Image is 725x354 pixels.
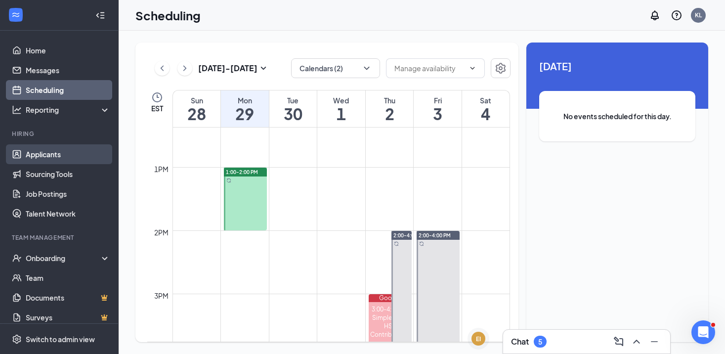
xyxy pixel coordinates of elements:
svg: ChevronDown [362,63,372,73]
svg: Notifications [649,9,661,21]
a: October 4, 2025 [462,90,510,127]
div: 3:00-4:00 PM [369,305,412,313]
button: Calendars (2)ChevronDown [291,58,380,78]
a: Applicants [26,144,110,164]
svg: Sync [226,178,231,183]
a: October 3, 2025 [414,90,462,127]
h1: 4 [462,105,510,122]
div: Reporting [26,105,111,115]
div: 2pm [152,227,171,238]
button: ChevronRight [177,61,192,76]
h1: 29 [221,105,269,122]
a: Talent Network [26,204,110,223]
div: KL [695,11,702,19]
div: Thu [366,95,414,105]
svg: UserCheck [12,253,22,263]
a: Scheduling [26,80,110,100]
svg: ChevronUp [631,336,642,348]
span: 2:00-4:00 PM [419,232,451,239]
svg: Settings [495,62,507,74]
span: No events scheduled for this day. [559,111,676,122]
a: Sourcing Tools [26,164,110,184]
a: SurveysCrown [26,308,110,327]
div: EI [476,335,481,343]
span: 2:00-4:00 PM [393,232,426,239]
span: 1:00-2:00 PM [226,169,258,176]
h1: 2 [366,105,414,122]
button: Settings [491,58,511,78]
div: Switch to admin view [26,334,95,344]
div: Google [369,294,412,302]
svg: SmallChevronDown [257,62,269,74]
div: 3pm [152,290,171,301]
a: Team [26,268,110,288]
a: Home [26,41,110,60]
input: Manage availability [394,63,465,74]
svg: ComposeMessage [613,336,625,348]
a: September 30, 2025 [269,90,317,127]
div: Mon [221,95,269,105]
a: September 28, 2025 [173,90,220,127]
svg: QuestionInfo [671,9,682,21]
div: 5 [538,338,542,346]
svg: Clock [151,91,163,103]
svg: Collapse [95,10,105,20]
h1: 3 [414,105,462,122]
div: Onboarding [26,253,102,263]
a: October 2, 2025 [366,90,414,127]
svg: Analysis [12,105,22,115]
a: Messages [26,60,110,80]
div: Simple IRA & HSA Contributions [369,313,412,339]
span: EST [151,103,163,113]
svg: Sync [419,241,424,246]
div: 1pm [152,164,171,175]
button: ChevronUp [629,334,644,350]
h1: Scheduling [135,7,201,24]
a: DocumentsCrown [26,288,110,308]
h1: 1 [317,105,365,122]
button: ChevronLeft [155,61,170,76]
svg: Minimize [648,336,660,348]
div: Team Management [12,233,108,242]
div: Fri [414,95,462,105]
div: Sun [173,95,220,105]
a: October 1, 2025 [317,90,365,127]
h1: 28 [173,105,220,122]
a: Job Postings [26,184,110,204]
span: [DATE] [539,58,695,74]
div: Sat [462,95,510,105]
h3: Chat [511,336,529,347]
svg: Settings [12,334,22,344]
button: ComposeMessage [611,334,627,350]
svg: WorkstreamLogo [11,10,21,20]
div: Wed [317,95,365,105]
iframe: Intercom live chat [691,320,715,344]
svg: ChevronRight [180,62,190,74]
h3: [DATE] - [DATE] [198,63,257,74]
svg: ChevronDown [469,64,476,72]
svg: Sync [394,241,399,246]
a: September 29, 2025 [221,90,269,127]
svg: ChevronLeft [157,62,167,74]
div: Hiring [12,130,108,138]
h1: 30 [269,105,317,122]
div: Tue [269,95,317,105]
button: Minimize [646,334,662,350]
